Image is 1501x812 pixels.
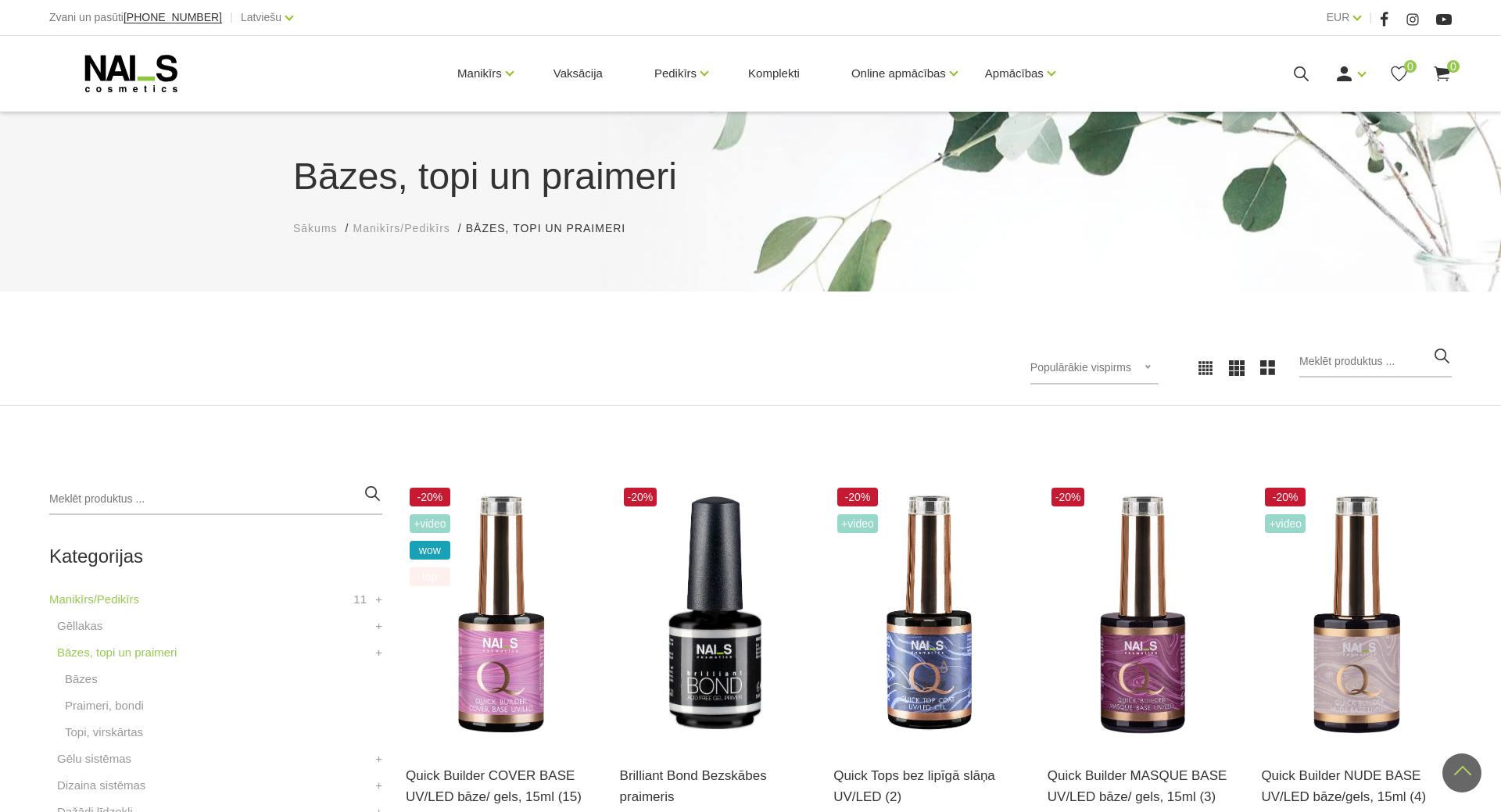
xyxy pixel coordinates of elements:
[837,514,878,533] span: +Video
[466,220,641,237] li: Bāzes, topi un praimeri
[57,776,145,795] a: Dizaina sistēmas
[353,220,450,237] a: Manikīrs/Pedikīrs
[410,514,450,533] span: +Video
[124,11,222,23] span: [PHONE_NUMBER]
[49,590,139,609] a: Manikīrs/Pedikīrs
[49,546,382,567] h2: Kategorijas
[1447,60,1460,73] span: 0
[49,8,222,27] div: Zvani un pasūti
[57,749,131,768] a: Gēlu sistēmas
[624,488,657,506] span: -20%
[1404,60,1417,73] span: 0
[353,222,450,234] span: Manikīrs/Pedikīrs
[49,484,382,515] input: Meklēt produktus ...
[1048,765,1238,807] a: Quick Builder MASQUE BASE UV/LED bāze/ gels, 15ml (3)
[620,765,811,807] a: Brilliant Bond Bezskābes praimeris
[1369,8,1372,27] span: |
[375,590,382,609] a: +
[851,42,946,105] a: Online apmācības
[65,696,144,715] a: Praimeri, bondi
[1051,488,1085,506] span: -20%
[736,36,812,111] a: Komplekti
[457,42,502,105] a: Manikīrs
[833,765,1024,807] a: Quick Tops bez lipīgā slāņa UV/LED (2)
[1299,346,1452,377] input: Meklēt produktus ...
[375,749,382,768] a: +
[985,42,1044,105] a: Apmācības
[241,8,281,27] a: Latviešu
[620,484,811,746] img: Bezskābes saķeres kārta nagiem.Skābi nesaturošs līdzeklis, kas nodrošina lielisku dabīgā naga saķ...
[293,220,338,237] a: Sākums
[541,36,615,111] a: Vaksācija
[293,148,1208,205] h1: Bāzes, topi un praimeri
[1261,765,1452,807] a: Quick Builder NUDE BASE UV/LED bāze/gels, 15ml (4)
[406,484,596,746] img: Šī brīža iemīlētākais produkts, kas nepieviļ nevienu meistaru.Perfektas noturības kamuflāžas bāze...
[406,765,596,807] a: Quick Builder COVER BASE UV/LED bāze/ gels, 15ml (15)
[230,8,233,27] span: |
[124,12,222,23] a: [PHONE_NUMBER]
[65,723,143,742] a: Topi, virskārtas
[654,42,697,105] a: Pedikīrs
[57,643,177,662] a: Bāzes, topi un praimeri
[65,670,98,689] a: Bāzes
[410,541,450,560] span: wow
[353,590,367,609] span: 11
[375,776,382,795] a: +
[1265,514,1306,533] span: +Video
[293,222,338,234] span: Sākums
[1389,64,1409,84] a: 0
[1048,484,1238,746] img: Quick Masque base – viegli maskējoša bāze/gels. Šī bāze/gels ir unikāls produkts ar daudz izmanto...
[375,643,382,662] a: +
[833,484,1024,746] img: Virsējais pārklājums bez lipīgā slāņa.Nodrošina izcilu spīdumu manikīram līdz pat nākamajai profi...
[375,617,382,635] a: +
[1030,361,1131,374] span: Populārākie vispirms
[1432,64,1452,84] a: 0
[1261,484,1452,746] img: Lieliskas noturības kamuflējošā bāze/gels, kas ir saudzīga pret dabīgo nagu un nebojā naga plātni...
[1265,488,1306,506] span: -20%
[57,617,102,635] a: Gēllakas
[410,488,450,506] span: -20%
[1327,8,1350,27] a: EUR
[410,567,450,586] span: top
[837,488,878,506] span: -20%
